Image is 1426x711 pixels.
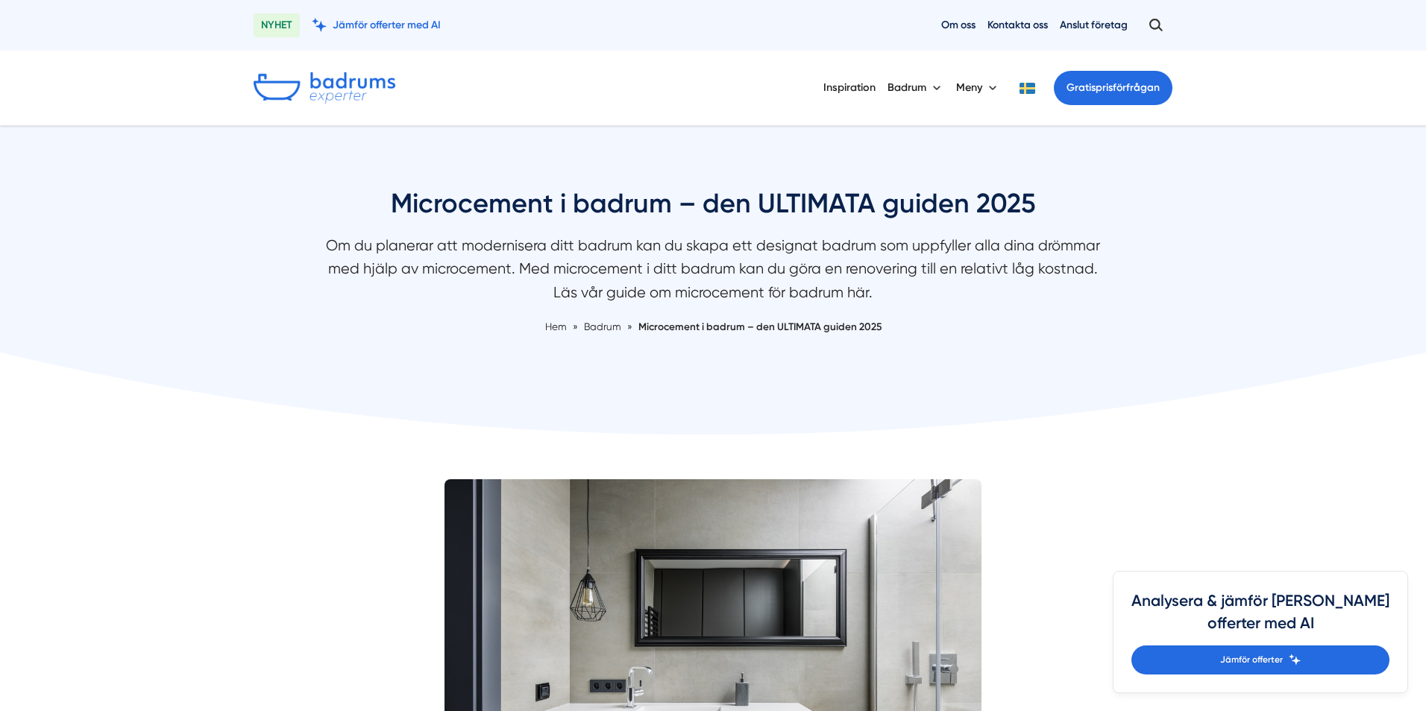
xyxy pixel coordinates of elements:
button: Öppna sök [1140,12,1172,39]
img: Badrumsexperter.se logotyp [254,72,395,104]
h1: Microcement i badrum – den ULTIMATA guiden 2025 [318,186,1108,234]
nav: Breadcrumb [318,319,1108,335]
h4: Analysera & jämför [PERSON_NAME] offerter med AI [1131,590,1389,645]
a: Jämför offerter [1131,645,1389,674]
span: » [627,319,632,335]
span: Jämför offerter [1220,653,1283,667]
button: Meny [956,69,1000,107]
a: Om oss [941,18,976,32]
a: Inspiration [823,69,876,107]
a: Gratisprisförfrågan [1054,71,1172,105]
a: Anslut företag [1060,18,1128,32]
span: » [573,319,578,335]
button: Badrum [888,69,944,107]
a: Jämför offerter med AI [312,18,441,32]
a: Badrum [584,320,624,332]
span: Jämför offerter med AI [333,18,441,32]
span: Badrum [584,320,621,332]
span: Gratis [1067,81,1096,94]
a: Hem [545,320,567,332]
span: NYHET [254,13,300,37]
a: Kontakta oss [987,18,1048,32]
p: Om du planerar att modernisera ditt badrum kan du skapa ett designat badrum som uppfyller alla di... [318,234,1108,312]
a: Microcement i badrum – den ULTIMATA guiden 2025 [638,320,882,332]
